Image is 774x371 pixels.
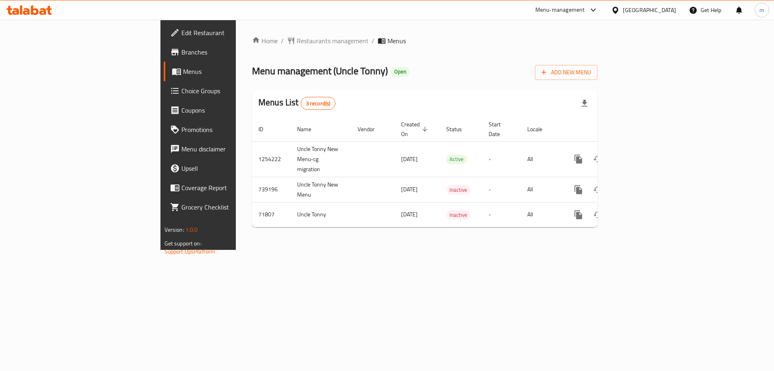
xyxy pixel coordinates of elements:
[575,94,594,113] div: Export file
[291,141,351,177] td: Uncle Tonny New Menu-cg migration
[482,202,521,227] td: -
[588,205,608,224] button: Change Status
[527,124,553,134] span: Locale
[535,65,597,80] button: Add New Menu
[562,117,653,142] th: Actions
[181,47,283,57] span: Branches
[391,68,410,75] span: Open
[164,238,202,249] span: Get support on:
[164,62,290,81] a: Menus
[291,177,351,202] td: Uncle Tonny New Menu
[301,97,336,110] div: Total records count
[623,6,676,15] div: [GEOGRAPHIC_DATA]
[181,125,283,134] span: Promotions
[482,141,521,177] td: -
[358,124,385,134] span: Vendor
[372,36,375,46] li: /
[569,180,588,199] button: more
[181,183,283,193] span: Coverage Report
[391,67,410,77] div: Open
[291,202,351,227] td: Uncle Tonny
[401,209,418,220] span: [DATE]
[164,120,290,139] a: Promotions
[258,124,274,134] span: ID
[252,36,597,46] nav: breadcrumb
[588,180,608,199] button: Change Status
[541,67,591,78] span: Add New Menu
[301,100,335,107] span: 3 record(s)
[164,224,184,235] span: Version:
[297,124,322,134] span: Name
[183,67,283,76] span: Menus
[252,62,388,80] span: Menu management ( Uncle Tonny )
[287,36,368,46] a: Restaurants management
[521,202,562,227] td: All
[521,141,562,177] td: All
[164,197,290,217] a: Grocery Checklist
[185,224,198,235] span: 1.0.0
[181,105,283,115] span: Coupons
[164,23,290,42] a: Edit Restaurant
[446,124,472,134] span: Status
[164,42,290,62] a: Branches
[759,6,764,15] span: m
[489,119,511,139] span: Start Date
[569,149,588,169] button: more
[401,154,418,164] span: [DATE]
[164,101,290,120] a: Coupons
[401,184,418,195] span: [DATE]
[164,159,290,178] a: Upsell
[446,210,470,220] span: Inactive
[387,36,406,46] span: Menus
[252,117,653,227] table: enhanced table
[446,185,470,195] span: Inactive
[164,246,216,257] a: Support.OpsPlatform
[181,86,283,96] span: Choice Groups
[164,81,290,101] a: Choice Groups
[482,177,521,202] td: -
[258,96,335,110] h2: Menus List
[297,36,368,46] span: Restaurants management
[181,163,283,173] span: Upsell
[181,28,283,38] span: Edit Restaurant
[535,5,585,15] div: Menu-management
[181,202,283,212] span: Grocery Checklist
[401,119,430,139] span: Created On
[569,205,588,224] button: more
[521,177,562,202] td: All
[164,139,290,159] a: Menu disclaimer
[446,155,467,164] span: Active
[164,178,290,197] a: Coverage Report
[181,144,283,154] span: Menu disclaimer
